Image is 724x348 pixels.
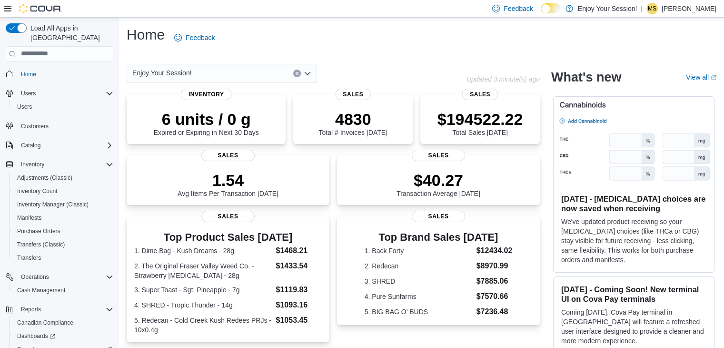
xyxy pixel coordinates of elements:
span: Canadian Compliance [13,317,113,328]
span: Customers [17,120,113,132]
h3: Top Brand Sales [DATE] [365,232,513,243]
dt: 5. Redecan - Cold Creek Kush Redees PRJs - 10x0.4g [134,316,272,335]
span: Inventory Manager (Classic) [17,201,89,208]
span: Inventory [21,161,44,168]
span: Dashboards [17,332,55,340]
span: Home [17,68,113,80]
span: Purchase Orders [13,225,113,237]
span: Feedback [504,4,533,13]
a: Feedback [170,28,218,47]
p: $40.27 [397,171,480,190]
p: Updated 3 minute(s) ago [466,75,540,83]
button: Transfers [10,251,117,265]
dd: $1053.45 [276,315,321,326]
dt: 2. Redecan [365,261,473,271]
div: Total Sales [DATE] [437,110,523,136]
p: 6 units / 0 g [154,110,259,129]
span: Users [17,103,32,111]
span: Transfers (Classic) [13,239,113,250]
p: | [641,3,643,14]
span: Sales [201,211,255,222]
button: Inventory [2,158,117,171]
span: Users [21,90,36,97]
dt: 3. Super Toast - Sgt. Pineapple - 7g [134,285,272,295]
span: Reports [17,304,113,315]
p: 4830 [318,110,387,129]
span: Operations [17,271,113,283]
button: Catalog [2,139,117,152]
span: Sales [201,150,255,161]
a: Users [13,101,36,113]
button: Clear input [293,70,301,77]
span: Inventory Count [17,187,58,195]
a: Customers [17,121,52,132]
span: Transfers [13,252,113,264]
a: Inventory Manager (Classic) [13,199,92,210]
button: Inventory Count [10,184,117,198]
span: Transfers [17,254,41,262]
dd: $7570.66 [476,291,513,302]
button: Open list of options [304,70,311,77]
h3: [DATE] - [MEDICAL_DATA] choices are now saved when receiving [561,194,706,213]
dd: $7236.48 [476,306,513,317]
div: Avg Items Per Transaction [DATE] [178,171,278,197]
button: Reports [2,303,117,316]
p: Coming [DATE], Cova Pay terminal in [GEOGRAPHIC_DATA] will feature a refreshed user interface des... [561,307,706,346]
div: Transaction Average [DATE] [397,171,480,197]
a: View allExternal link [686,73,716,81]
span: Cash Management [17,287,65,294]
button: Catalog [17,140,44,151]
span: Users [13,101,113,113]
span: Home [21,71,36,78]
svg: External link [711,75,716,81]
a: Dashboards [10,329,117,343]
span: Sales [412,211,465,222]
a: Cash Management [13,285,69,296]
button: Customers [2,119,117,133]
span: Adjustments (Classic) [17,174,72,182]
a: Manifests [13,212,45,224]
span: Dashboards [13,330,113,342]
dt: 4. SHRED - Tropic Thunder - 14g [134,300,272,310]
input: Dark Mode [541,3,561,13]
span: Canadian Compliance [17,319,73,327]
span: Inventory [17,159,113,170]
dt: 1. Dime Bag - Kush Dreams - 28g [134,246,272,256]
dd: $8970.99 [476,260,513,272]
button: Transfers (Classic) [10,238,117,251]
span: MS [648,3,656,14]
button: Inventory [17,159,48,170]
span: Sales [462,89,498,100]
button: Manifests [10,211,117,225]
span: Cash Management [13,285,113,296]
button: Operations [2,270,117,284]
dt: 3. SHRED [365,276,473,286]
span: Enjoy Your Session! [132,67,192,79]
dd: $1433.54 [276,260,321,272]
span: Load All Apps in [GEOGRAPHIC_DATA] [27,23,113,42]
a: Dashboards [13,330,59,342]
button: Home [2,67,117,81]
span: Inventory Manager (Classic) [13,199,113,210]
span: Customers [21,123,49,130]
span: Manifests [13,212,113,224]
dd: $12434.02 [476,245,513,256]
a: Purchase Orders [13,225,64,237]
dd: $1119.83 [276,284,321,296]
span: Transfers (Classic) [17,241,65,248]
button: Reports [17,304,45,315]
button: Users [10,100,117,113]
dt: 1. Back Forty [365,246,473,256]
span: Adjustments (Classic) [13,172,113,184]
span: Users [17,88,113,99]
div: Expired or Expiring in Next 30 Days [154,110,259,136]
h3: Top Product Sales [DATE] [134,232,322,243]
dt: 4. Pure Sunfarms [365,292,473,301]
dt: 5. BIG BAG O' BUDS [365,307,473,317]
dd: $1468.21 [276,245,321,256]
span: Feedback [186,33,215,42]
a: Home [17,69,40,80]
button: Users [17,88,40,99]
a: Adjustments (Classic) [13,172,76,184]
